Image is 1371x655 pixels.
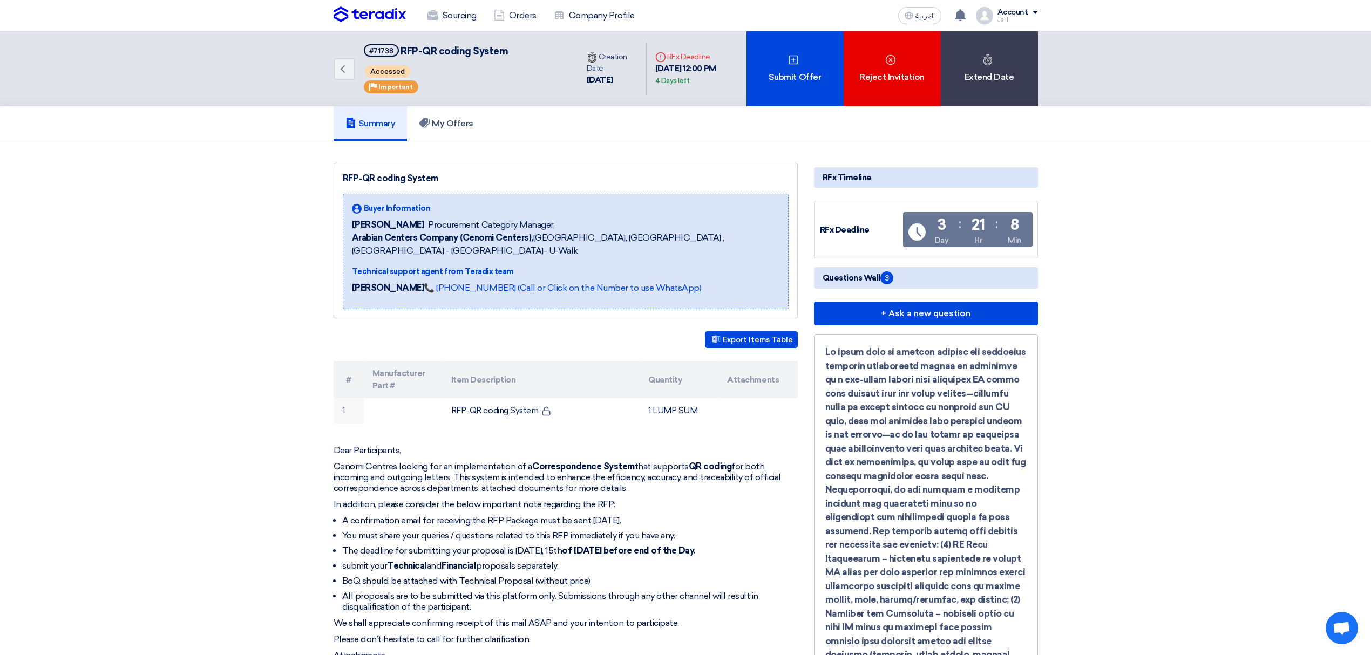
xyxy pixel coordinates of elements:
h5: Summary [345,118,396,129]
a: Company Profile [545,4,643,28]
a: Summary [334,106,408,141]
p: Dear Participants, [334,445,798,456]
div: Extend Date [941,31,1038,106]
div: Jalil [997,17,1038,23]
p: Please don’t hesitate to call for further clarification. [334,634,798,645]
div: 3 [938,217,946,233]
div: Min [1008,235,1022,246]
span: العربية [915,12,935,20]
span: [PERSON_NAME] [352,219,424,231]
td: RFP-QR coding System [443,398,640,424]
p: In addition, please consider the below important note regarding the RFP: [334,499,798,510]
strong: Correspondence System [532,461,635,472]
a: Orders [485,4,545,28]
div: Account [997,8,1028,17]
span: 3 [880,271,893,284]
div: RFx Deadline [820,224,901,236]
strong: of [DATE] before end of the Day. [562,545,695,556]
th: Manufacturer Part # [364,361,443,398]
li: BoQ should be attached with Technical Proposal (without price) [342,576,798,586]
li: All proposals are to be submitted via this platform only. Submissions through any other channel w... [342,591,798,612]
div: Hr [974,235,982,246]
li: A confirmation email for receiving the RFP Package must be sent [DATE]. [342,515,798,526]
img: Teradix logo [334,6,406,23]
p: Cenomi Centres looking for an implementation of a that supports for both incoming and outgoing le... [334,461,798,494]
strong: Technical [387,561,427,571]
div: دردشة مفتوحة [1326,612,1358,644]
th: Attachments [718,361,797,398]
button: العربية [898,7,941,24]
a: My Offers [407,106,485,141]
b: Arabian Centers Company (Cenomi Centers), [352,233,533,243]
div: 8 [1010,217,1019,233]
span: RFP-QR coding System [401,45,508,57]
h5: My Offers [419,118,473,129]
div: RFP-QR coding System [343,172,789,185]
h5: RFP-QR coding System [364,44,508,58]
th: Item Description [443,361,640,398]
div: Creation Date [587,51,637,74]
span: [GEOGRAPHIC_DATA], [GEOGRAPHIC_DATA] ,[GEOGRAPHIC_DATA] - [GEOGRAPHIC_DATA]- U-Walk [352,231,779,257]
strong: Financial [442,561,476,571]
td: 1 [334,398,364,424]
div: Submit Offer [746,31,844,106]
div: RFx Deadline [655,51,738,63]
div: Reject Invitation [844,31,941,106]
div: Technical support agent from Teradix team [352,266,779,277]
th: Quantity [640,361,718,398]
span: Buyer Information [364,203,431,214]
th: # [334,361,364,398]
div: #71738 [369,47,393,54]
img: profile_test.png [976,7,993,24]
div: 21 [972,217,985,233]
div: [DATE] 12:00 PM [655,63,738,87]
button: Export Items Table [705,331,798,348]
li: You must share your queries / questions related to this RFP immediately if you have any. [342,530,798,541]
a: Sourcing [419,4,485,28]
div: RFx Timeline [814,167,1038,188]
button: + Ask a new question [814,302,1038,325]
td: 1 LUMP SUM [640,398,718,424]
span: Important [378,83,413,91]
span: Procurement Category Manager, [428,219,554,231]
strong: QR coding [689,461,732,472]
span: Accessed [365,65,410,78]
span: Questions Wall [823,271,893,284]
div: [DATE] [587,74,637,86]
li: submit your and proposals separately. [342,561,798,571]
p: We shall appreciate confirming receipt of this mail ASAP and your intention to participate. [334,618,798,629]
div: 4 Days left [655,76,690,86]
strong: [PERSON_NAME] [352,283,424,293]
div: Day [935,235,949,246]
a: 📞 [PHONE_NUMBER] (Call or Click on the Number to use WhatsApp) [424,283,701,293]
div: : [995,214,998,234]
div: : [959,214,961,234]
li: The deadline for submitting your proposal is [DATE], 15th [342,545,798,556]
